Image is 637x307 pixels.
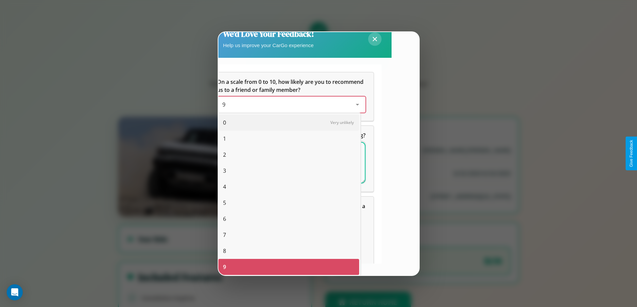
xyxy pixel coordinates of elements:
div: 10 [218,275,359,291]
div: Give Feedback [629,140,634,167]
div: 0 [218,115,359,131]
h5: On a scale from 0 to 10, how likely are you to recommend us to a friend or family member? [217,78,365,94]
span: 9 [222,101,225,108]
span: 9 [223,263,226,271]
span: 4 [223,183,226,191]
div: 5 [218,195,359,211]
div: On a scale from 0 to 10, how likely are you to recommend us to a friend or family member? [209,72,374,121]
span: What can we do to make your experience more satisfying? [217,132,365,139]
div: 3 [218,163,359,179]
span: 3 [223,167,226,175]
span: 6 [223,215,226,223]
div: 8 [218,243,359,259]
div: 9 [218,259,359,275]
div: On a scale from 0 to 10, how likely are you to recommend us to a friend or family member? [217,97,365,113]
span: 7 [223,231,226,239]
span: 0 [223,119,226,127]
span: 8 [223,247,226,255]
span: 2 [223,151,226,159]
div: 6 [218,211,359,227]
div: 2 [218,147,359,163]
span: 5 [223,199,226,207]
div: 1 [218,131,359,147]
p: Help us improve your CarGo experience [223,41,314,50]
h2: We'd Love Your Feedback! [223,28,314,39]
span: Very unlikely [330,120,354,125]
span: 1 [223,135,226,143]
div: 7 [218,227,359,243]
span: Which of the following features do you value the most in a vehicle? [217,202,366,218]
div: Open Intercom Messenger [7,284,23,300]
div: 4 [218,179,359,195]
